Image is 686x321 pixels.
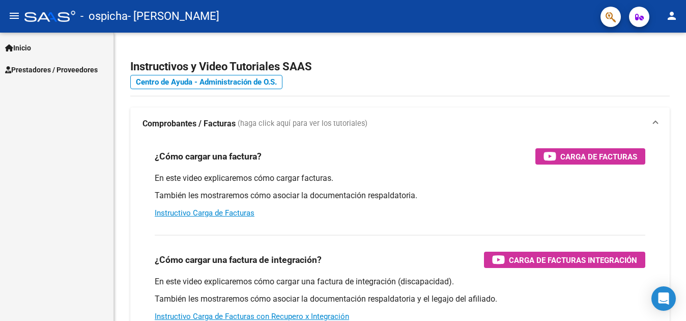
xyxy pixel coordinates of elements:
[155,149,262,164] h3: ¿Cómo cargar una factura?
[155,276,645,287] p: En este video explicaremos cómo cargar una factura de integración (discapacidad).
[128,5,219,28] span: - [PERSON_NAME]
[155,253,322,267] h3: ¿Cómo cargar una factura de integración?
[8,10,20,22] mat-icon: menu
[130,75,282,89] a: Centro de Ayuda - Administración de O.S.
[142,118,236,129] strong: Comprobantes / Facturas
[5,42,31,53] span: Inicio
[155,173,645,184] p: En este video explicaremos cómo cargar facturas.
[155,208,254,218] a: Instructivo Carga de Facturas
[130,108,670,140] mat-expansion-panel-header: Comprobantes / Facturas (haga click aquí para ver los tutoriales)
[666,10,678,22] mat-icon: person
[130,57,670,76] h2: Instructivos y Video Tutoriales SAAS
[535,148,645,165] button: Carga de Facturas
[238,118,367,129] span: (haga click aquí para ver los tutoriales)
[155,312,349,321] a: Instructivo Carga de Facturas con Recupero x Integración
[484,252,645,268] button: Carga de Facturas Integración
[155,293,645,305] p: También les mostraremos cómo asociar la documentación respaldatoria y el legajo del afiliado.
[80,5,128,28] span: - ospicha
[560,150,637,163] span: Carga de Facturas
[155,190,645,201] p: También les mostraremos cómo asociar la documentación respaldatoria.
[5,64,98,75] span: Prestadores / Proveedores
[509,254,637,266] span: Carga de Facturas Integración
[651,286,676,311] div: Open Intercom Messenger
